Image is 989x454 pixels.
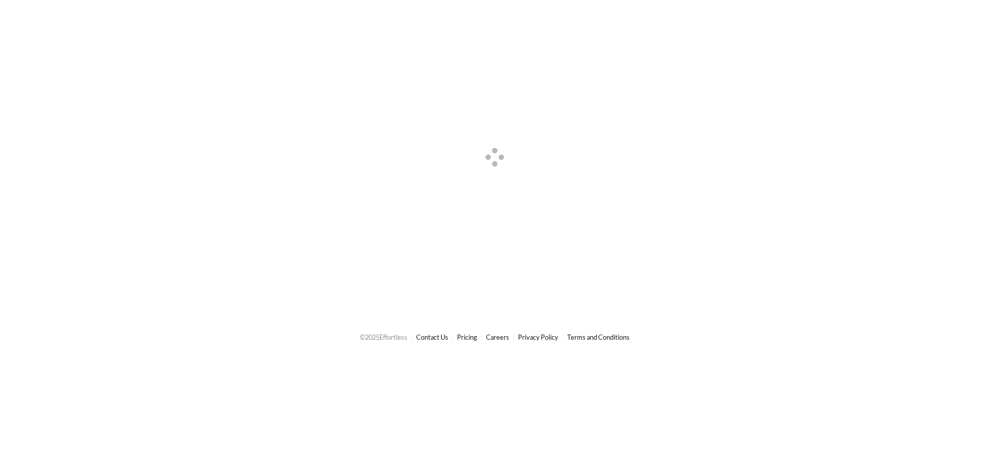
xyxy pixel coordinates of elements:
[486,333,509,341] a: Careers
[518,333,558,341] a: Privacy Policy
[360,333,407,341] span: © 2025 Effortless
[567,333,630,341] a: Terms and Conditions
[416,333,448,341] a: Contact Us
[457,333,477,341] a: Pricing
